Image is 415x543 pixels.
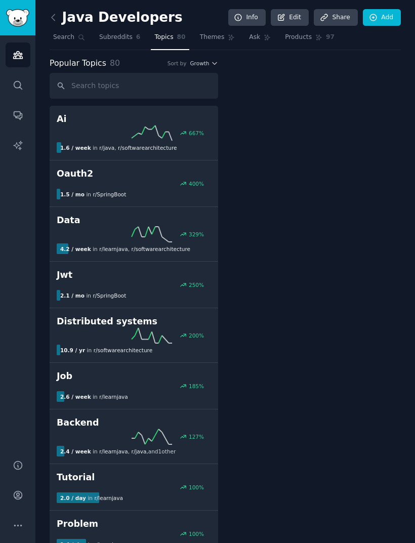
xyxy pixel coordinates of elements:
[57,189,130,199] div: in
[57,391,132,402] div: in
[50,464,218,511] a: Tutorial100%2.0 / dayin r/learnjava
[128,448,130,454] span: ,
[50,29,89,50] a: Search
[314,9,357,26] a: Share
[132,448,147,454] span: r/ java
[189,383,204,390] div: 185 %
[57,113,211,126] h2: Ai
[151,29,189,50] a: Topics80
[57,269,211,281] h2: Jwt
[189,484,204,491] div: 100 %
[57,243,194,254] div: in
[57,492,127,503] div: in
[60,394,91,400] b: 2.6 / week
[363,9,401,26] a: Add
[114,145,116,151] span: ,
[53,33,74,42] span: Search
[50,308,218,363] a: Distributed systems200%10.9 / yrin r/softwarearchitecture
[50,262,218,308] a: Jwt250%2.1 / moin r/SpringBoot
[189,332,204,339] div: 200 %
[93,191,126,197] span: r/ SpringBoot
[189,433,204,440] div: 127 %
[60,495,86,501] b: 2.0 / day
[189,530,204,537] div: 100 %
[99,145,114,151] span: r/ java
[99,33,133,42] span: Subreddits
[200,33,225,42] span: Themes
[281,29,338,50] a: Products97
[136,33,141,42] span: 6
[57,370,211,383] h2: Job
[50,57,106,70] span: Popular Topics
[228,9,266,26] a: Info
[60,191,85,197] b: 1.5 / mo
[50,160,218,207] a: Oauth2400%1.5 / moin r/SpringBoot
[60,246,91,252] b: 4.2 / week
[196,29,239,50] a: Themes
[93,293,126,299] span: r/ SpringBoot
[189,130,204,137] div: 667 %
[132,246,190,252] span: r/ softwarearchitecture
[57,416,211,429] h2: Backend
[99,394,128,400] span: r/ learnjava
[57,446,179,456] div: in
[146,448,148,454] span: ,
[189,180,204,187] div: 400 %
[110,58,120,68] span: 80
[50,10,183,26] h2: Java Developers
[249,33,260,42] span: Ask
[57,168,211,180] h2: Oauth2
[60,293,85,299] b: 2.1 / mo
[96,29,144,50] a: Subreddits6
[6,9,29,27] img: GummySearch logo
[189,231,204,238] div: 329 %
[94,347,152,353] span: r/ softwarearchitecture
[94,495,122,501] span: r/ learnjava
[168,60,187,67] div: Sort by
[50,106,218,160] a: Ai667%1.6 / weekin r/java,r/softwarearchitecture
[148,448,176,454] span: and 1 other
[190,60,209,67] span: Growth
[99,246,128,252] span: r/ learnjava
[50,363,218,409] a: Job185%2.6 / weekin r/learnjava
[60,347,85,353] b: 10.9 / yr
[118,145,177,151] span: r/ softwarearchitecture
[57,214,211,227] h2: Data
[50,409,218,464] a: Backend127%2.4 / weekin r/learnjava,r/java,and1other
[57,290,130,301] div: in
[154,33,173,42] span: Topics
[128,246,130,252] span: ,
[50,207,218,262] a: Data329%4.2 / weekin r/learnjava,r/softwarearchitecture
[190,60,218,67] button: Growth
[271,9,309,26] a: Edit
[57,518,211,530] h2: Problem
[189,281,204,288] div: 250 %
[60,145,91,151] b: 1.6 / week
[57,142,180,153] div: in
[285,33,312,42] span: Products
[177,33,186,42] span: 80
[57,345,156,355] div: in
[99,448,128,454] span: r/ learnjava
[60,448,91,454] b: 2.4 / week
[326,33,335,42] span: 97
[50,73,218,99] input: Search topics
[57,315,211,328] h2: Distributed systems
[57,471,211,484] h2: Tutorial
[245,29,274,50] a: Ask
